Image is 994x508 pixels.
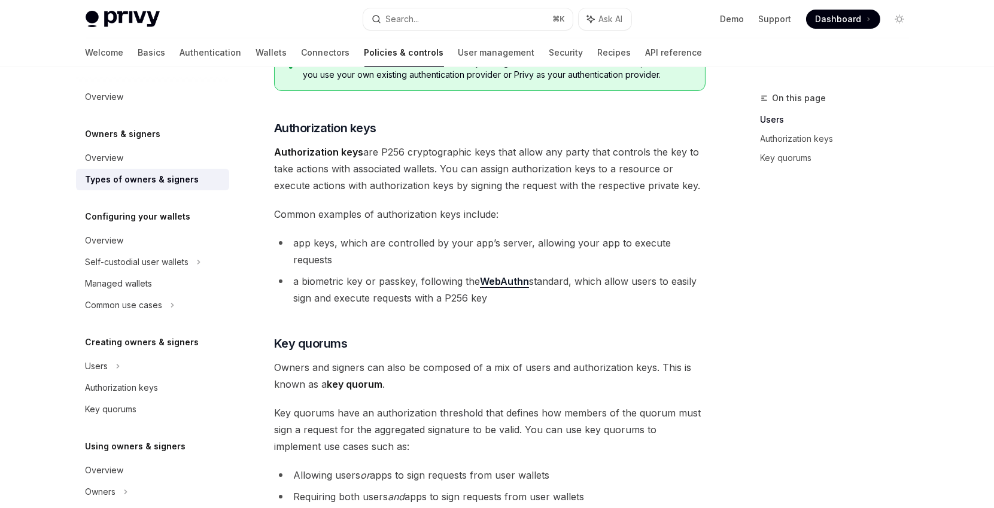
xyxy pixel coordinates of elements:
[86,276,153,291] div: Managed wallets
[76,169,229,190] a: Types of owners & signers
[761,148,919,168] a: Key quorums
[274,206,706,223] span: Common examples of authorization keys include:
[76,147,229,169] a: Overview
[327,378,382,390] strong: key quorum
[76,377,229,399] a: Authorization keys
[256,38,287,67] a: Wallets
[303,57,692,81] span: You can create user self-custodial wallets by setting a user as the owner of the wallet, whether ...
[274,146,363,158] strong: Authorization keys
[274,467,706,483] li: Allowing users apps to sign requests from user wallets
[274,235,706,268] li: app keys, which are controlled by your app’s server, allowing your app to execute requests
[274,488,706,505] li: Requiring both users apps to sign requests from user wallets
[816,13,862,25] span: Dashboard
[138,38,166,67] a: Basics
[274,273,706,306] li: a biometric key or passkey, following the standard, which allow users to easily sign and execute ...
[480,275,529,288] a: WebAuthn
[360,469,370,481] em: or
[86,335,199,349] h5: Creating owners & signers
[86,90,124,104] div: Overview
[646,38,703,67] a: API reference
[598,38,631,67] a: Recipes
[86,463,124,477] div: Overview
[76,399,229,420] a: Key quorums
[761,129,919,148] a: Authorization keys
[302,38,350,67] a: Connectors
[86,127,161,141] h5: Owners & signers
[274,144,706,194] span: are P256 cryptographic keys that allow any party that controls the key to take actions with assoc...
[773,91,826,105] span: On this page
[86,439,186,454] h5: Using owners & signers
[76,460,229,481] a: Overview
[890,10,909,29] button: Toggle dark mode
[86,485,116,499] div: Owners
[549,38,583,67] a: Security
[806,10,880,29] a: Dashboard
[458,38,535,67] a: User management
[388,491,405,503] em: and
[274,120,376,136] span: Authorization keys
[721,13,744,25] a: Demo
[761,110,919,129] a: Users
[86,172,199,187] div: Types of owners & signers
[86,402,137,416] div: Key quorums
[86,11,160,28] img: light logo
[76,230,229,251] a: Overview
[274,359,706,393] span: Owners and signers can also be composed of a mix of users and authorization keys. This is known a...
[180,38,242,67] a: Authentication
[86,233,124,248] div: Overview
[759,13,792,25] a: Support
[86,255,189,269] div: Self-custodial user wallets
[599,13,623,25] span: Ask AI
[274,335,348,352] span: Key quorums
[86,209,191,224] h5: Configuring your wallets
[86,359,108,373] div: Users
[363,8,573,30] button: Search...⌘K
[86,381,159,395] div: Authorization keys
[386,12,420,26] div: Search...
[274,404,706,455] span: Key quorums have an authorization threshold that defines how members of the quorum must sign a re...
[579,8,631,30] button: Ask AI
[76,273,229,294] a: Managed wallets
[364,38,444,67] a: Policies & controls
[553,14,566,24] span: ⌘ K
[86,151,124,165] div: Overview
[86,298,163,312] div: Common use cases
[86,38,124,67] a: Welcome
[76,86,229,108] a: Overview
